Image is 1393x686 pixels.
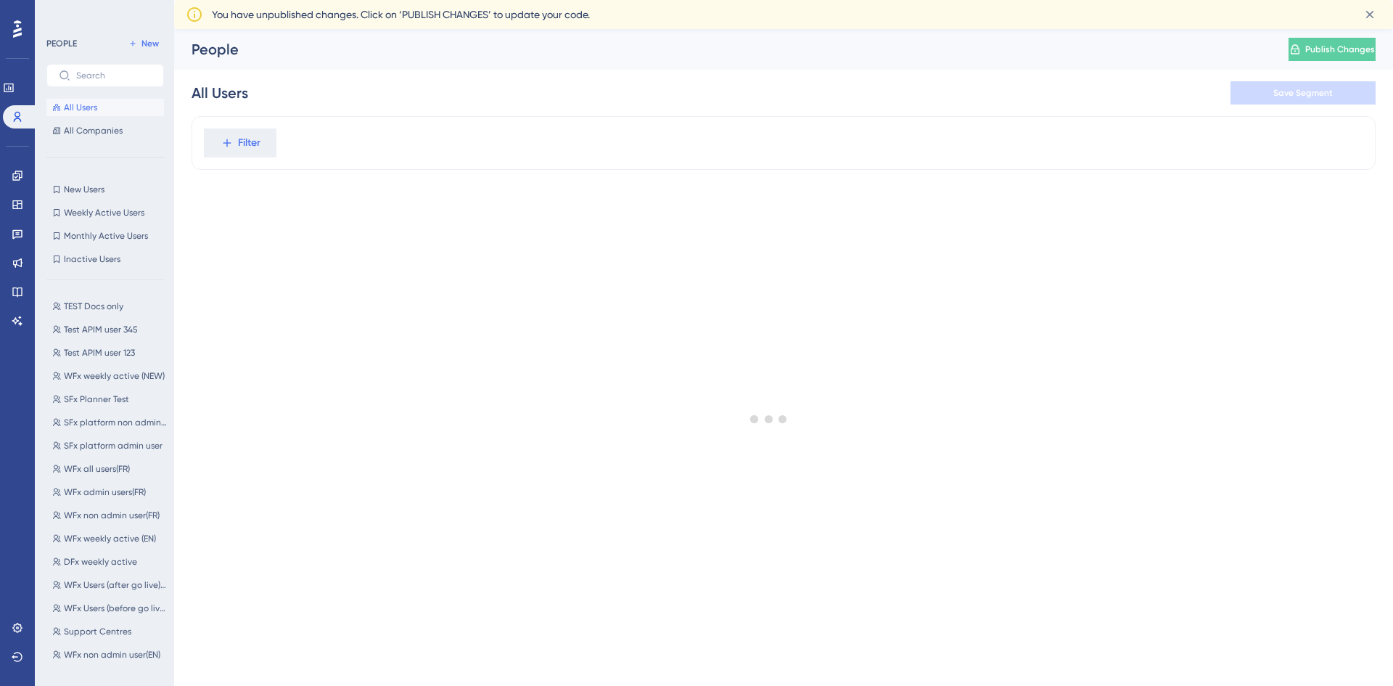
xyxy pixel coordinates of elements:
[46,227,164,245] button: Monthly Active Users
[64,370,165,382] span: WFx weekly active (NEW)
[46,204,164,221] button: Weekly Active Users
[64,230,148,242] span: Monthly Active Users
[64,626,131,637] span: Support Centres
[212,6,590,23] span: You have unpublished changes. Click on ‘PUBLISH CHANGES’ to update your code.
[1273,87,1333,99] span: Save Segment
[192,39,1252,60] div: People
[46,181,164,198] button: New Users
[76,70,152,81] input: Search
[46,367,173,385] button: WFx weekly active (NEW)
[64,184,104,195] span: New Users
[46,38,77,49] div: PEOPLE
[64,253,120,265] span: Inactive Users
[192,83,248,103] div: All Users
[64,102,97,113] span: All Users
[64,125,123,136] span: All Companies
[46,553,173,571] button: DFx weekly active
[46,250,164,268] button: Inactive Users
[46,414,173,431] button: SFx platform non admin user
[64,207,144,219] span: Weekly Active Users
[141,38,159,49] span: New
[46,530,173,547] button: WFx weekly active (EN)
[46,646,173,663] button: WFx non admin user(EN)
[46,623,173,640] button: Support Centres
[46,122,164,139] button: All Companies
[64,579,167,591] span: WFx Users (after go live) EN
[46,321,173,338] button: Test APIM user 345
[64,393,129,405] span: SFx Planner Test
[64,486,146,498] span: WFx admin users(FR)
[64,347,135,359] span: Test APIM user 123
[46,507,173,524] button: WFx non admin user(FR)
[64,533,156,544] span: WFx weekly active (EN)
[1230,81,1376,105] button: Save Segment
[1289,38,1376,61] button: Publish Changes
[64,556,137,568] span: DFx weekly active
[64,603,167,614] span: WFx Users (before go live) EN
[46,391,173,408] button: SFx Planner Test
[46,344,173,362] button: Test APIM user 123
[46,437,173,454] button: SFx platform admin user
[64,463,130,475] span: WFx all users(FR)
[123,35,164,52] button: New
[64,510,160,521] span: WFx non admin user(FR)
[64,649,160,661] span: WFx non admin user(EN)
[64,417,167,428] span: SFx platform non admin user
[46,99,164,116] button: All Users
[46,460,173,478] button: WFx all users(FR)
[46,600,173,617] button: WFx Users (before go live) EN
[1305,44,1375,55] span: Publish Changes
[46,298,173,315] button: TEST Docs only
[64,440,163,452] span: SFx platform admin user
[64,301,123,312] span: TEST Docs only
[46,483,173,501] button: WFx admin users(FR)
[64,324,138,335] span: Test APIM user 345
[46,576,173,594] button: WFx Users (after go live) EN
